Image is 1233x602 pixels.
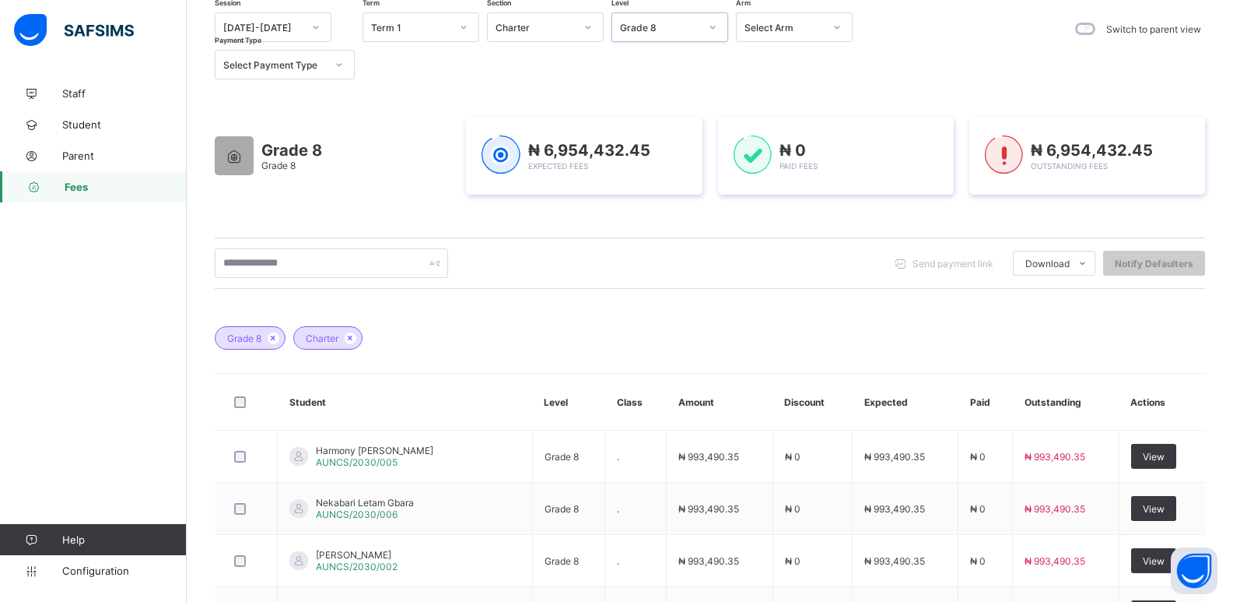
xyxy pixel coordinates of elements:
[605,374,667,431] th: Class
[316,549,398,561] span: [PERSON_NAME]
[1115,258,1193,269] span: Notify Defaulters
[496,22,575,33] div: Charter
[678,451,739,463] span: ₦ 993,490.35
[678,555,739,567] span: ₦ 993,490.35
[864,451,925,463] span: ₦ 993,490.35
[1143,451,1165,463] span: View
[1025,258,1070,269] span: Download
[617,503,619,515] span: .
[316,445,433,456] span: Harmony [PERSON_NAME]
[853,374,958,431] th: Expected
[528,161,588,171] span: Expected Fees
[970,451,986,463] span: ₦ 0
[316,509,398,520] span: AUNCS/2030/006
[985,136,1023,174] img: outstanding-1.146d663e52f09953f639664a84e30106.svg
[1013,374,1119,431] th: Outstanding
[785,555,800,567] span: ₦ 0
[620,22,699,33] div: Grade 8
[1171,547,1217,594] button: Open asap
[371,22,450,33] div: Term 1
[970,555,986,567] span: ₦ 0
[1106,23,1201,35] label: Switch to parent view
[227,333,261,344] span: Grade 8
[223,22,303,33] div: [DATE]-[DATE]
[62,565,186,577] span: Configuration
[744,22,824,33] div: Select Arm
[62,118,187,131] span: Student
[223,59,326,71] div: Select Payment Type
[261,141,322,160] span: Grade 8
[970,503,986,515] span: ₦ 0
[864,503,925,515] span: ₦ 993,490.35
[734,136,772,174] img: paid-1.3eb1404cbcb1d3b736510a26bbfa3ccb.svg
[1143,555,1165,567] span: View
[958,374,1013,431] th: Paid
[316,497,414,509] span: Nekabari Letam Gbara
[785,451,800,463] span: ₦ 0
[772,374,853,431] th: Discount
[1025,451,1085,463] span: ₦ 993,490.35
[306,333,338,344] span: Charter
[779,141,806,160] span: ₦ 0
[1031,161,1108,171] span: Outstanding Fees
[532,374,605,431] th: Level
[278,374,533,431] th: Student
[215,36,261,44] span: Payment Type
[779,161,818,171] span: Paid Fees
[1025,555,1085,567] span: ₦ 993,490.35
[545,451,579,463] span: Grade 8
[1119,374,1205,431] th: Actions
[62,533,186,546] span: Help
[65,181,187,193] span: Fees
[864,555,925,567] span: ₦ 993,490.35
[261,160,296,171] span: Grade 8
[617,451,619,463] span: .
[62,87,187,100] span: Staff
[545,503,579,515] span: Grade 8
[528,141,650,160] span: ₦ 6,954,432.45
[316,561,398,572] span: AUNCS/2030/002
[785,503,800,515] span: ₦ 0
[912,258,993,269] span: Send payment link
[617,555,619,567] span: .
[1143,503,1165,515] span: View
[316,456,398,468] span: AUNCS/2030/005
[62,150,187,162] span: Parent
[1025,503,1085,515] span: ₦ 993,490.35
[14,14,134,47] img: safsims
[667,374,772,431] th: Amount
[545,555,579,567] span: Grade 8
[1031,141,1153,160] span: ₦ 6,954,432.45
[678,503,739,515] span: ₦ 993,490.35
[482,136,520,174] img: expected-1.03dd87d44185fb6c27cc9b2570c10499.svg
